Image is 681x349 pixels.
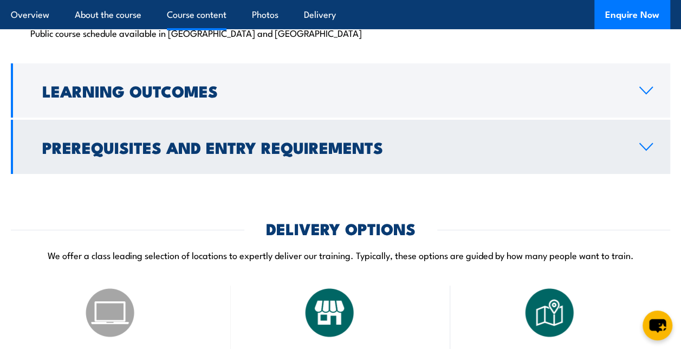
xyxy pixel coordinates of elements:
a: Learning Outcomes [11,63,670,118]
button: chat-button [643,311,672,340]
p: Corporate courses all states Public course schedule available in [GEOGRAPHIC_DATA] and [GEOGRAPHI... [30,5,651,38]
h2: Prerequisites and Entry Requirements [42,140,622,154]
a: Prerequisites and Entry Requirements [11,120,670,174]
p: We offer a class leading selection of locations to expertly deliver our training. Typically, thes... [11,249,670,261]
h2: Learning Outcomes [42,83,622,98]
h2: DELIVERY OPTIONS [266,221,416,235]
